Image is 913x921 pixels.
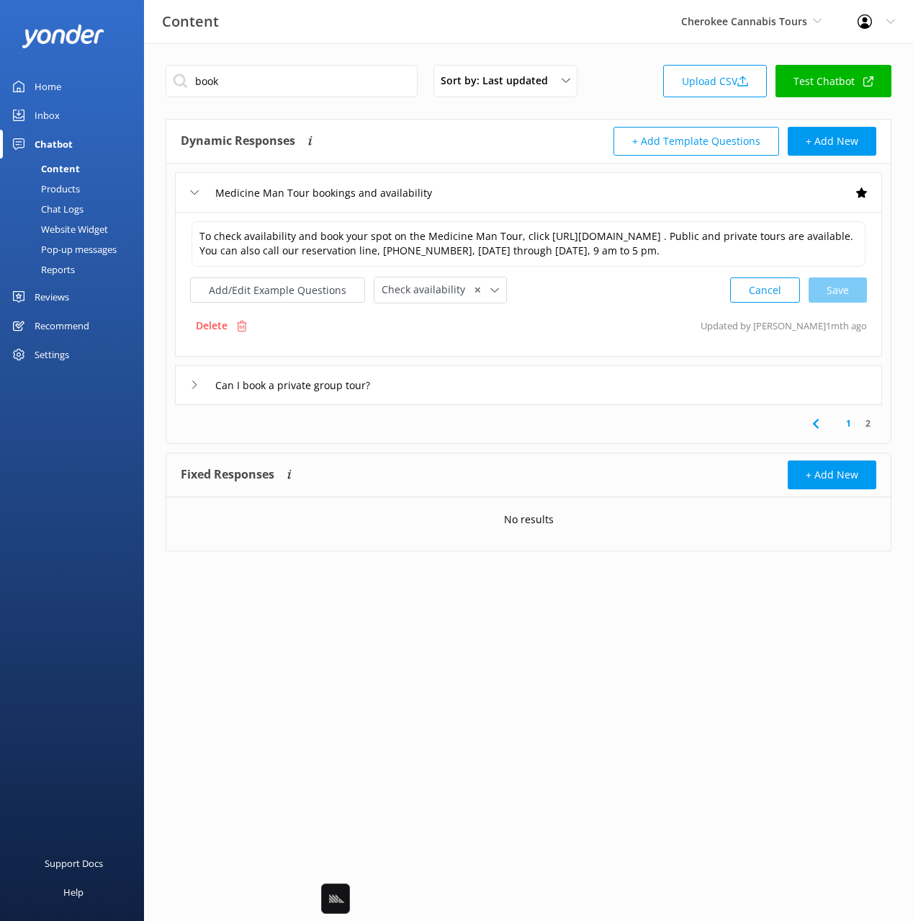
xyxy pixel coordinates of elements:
[9,239,144,259] a: Pop-up messages
[9,159,144,179] a: Content
[9,259,75,280] div: Reports
[192,221,865,267] textarea: To check availability and book your spot on the Medicine Man Tour, click [URL][DOMAIN_NAME] . Pub...
[196,318,228,334] p: Delete
[35,130,73,159] div: Chatbot
[775,65,891,97] a: Test Chatbot
[9,159,80,179] div: Content
[441,73,557,89] span: Sort by: Last updated
[382,282,474,298] span: Check availability
[35,282,69,311] div: Reviews
[45,849,103,878] div: Support Docs
[35,340,69,369] div: Settings
[35,72,61,101] div: Home
[663,65,767,97] a: Upload CSV
[839,417,858,430] a: 1
[788,460,876,489] button: + Add New
[730,277,800,303] button: Cancel
[9,219,144,239] a: Website Widget
[9,239,117,259] div: Pop-up messages
[181,127,295,156] h4: Dynamic Responses
[181,460,274,489] h4: Fixed Responses
[858,417,878,430] a: 2
[613,127,779,156] button: + Add Template Questions
[504,512,554,528] p: No results
[166,65,418,97] input: Search all Chatbot Content
[22,25,104,48] img: yonder-white-logo.png
[788,127,876,156] button: + Add New
[701,312,867,339] p: Updated by [PERSON_NAME] 1mth ago
[9,259,144,280] a: Reports
[681,14,807,28] span: Cherokee Cannabis Tours
[9,199,84,219] div: Chat Logs
[9,179,80,199] div: Products
[35,311,89,340] div: Recommend
[474,283,481,297] span: ✕
[162,10,219,33] h3: Content
[9,179,144,199] a: Products
[190,277,365,303] button: Add/Edit Example Questions
[35,101,60,130] div: Inbox
[9,199,144,219] a: Chat Logs
[63,878,84,907] div: Help
[9,219,108,239] div: Website Widget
